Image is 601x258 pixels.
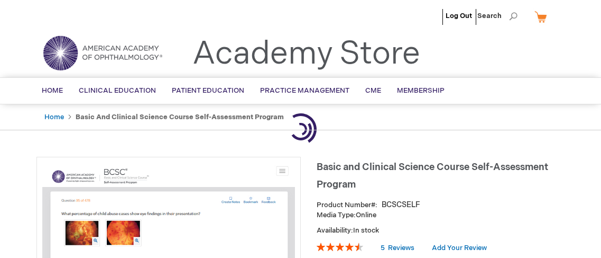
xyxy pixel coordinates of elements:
strong: Media Type: [317,211,356,219]
span: CME [365,86,381,95]
p: Availability: [317,226,565,236]
span: Reviews [388,244,414,252]
div: BCSCSELF [382,200,420,210]
strong: Basic and Clinical Science Course Self-Assessment Program [76,113,284,121]
a: Home [44,113,64,121]
a: Add Your Review [432,244,487,252]
span: Search [477,5,517,26]
a: Academy Store [192,35,420,73]
span: Membership [397,86,445,95]
span: 5 [381,244,385,252]
span: Basic and Clinical Science Course Self-Assessment Program [317,162,548,190]
span: Patient Education [172,86,244,95]
span: In stock [353,226,379,235]
span: Practice Management [260,86,349,95]
p: Online [317,210,565,220]
a: 5 Reviews [381,244,416,252]
span: Home [42,86,63,95]
a: Log Out [446,12,472,20]
div: 92% [317,243,363,251]
strong: Product Number [317,201,377,209]
span: Clinical Education [79,86,156,95]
